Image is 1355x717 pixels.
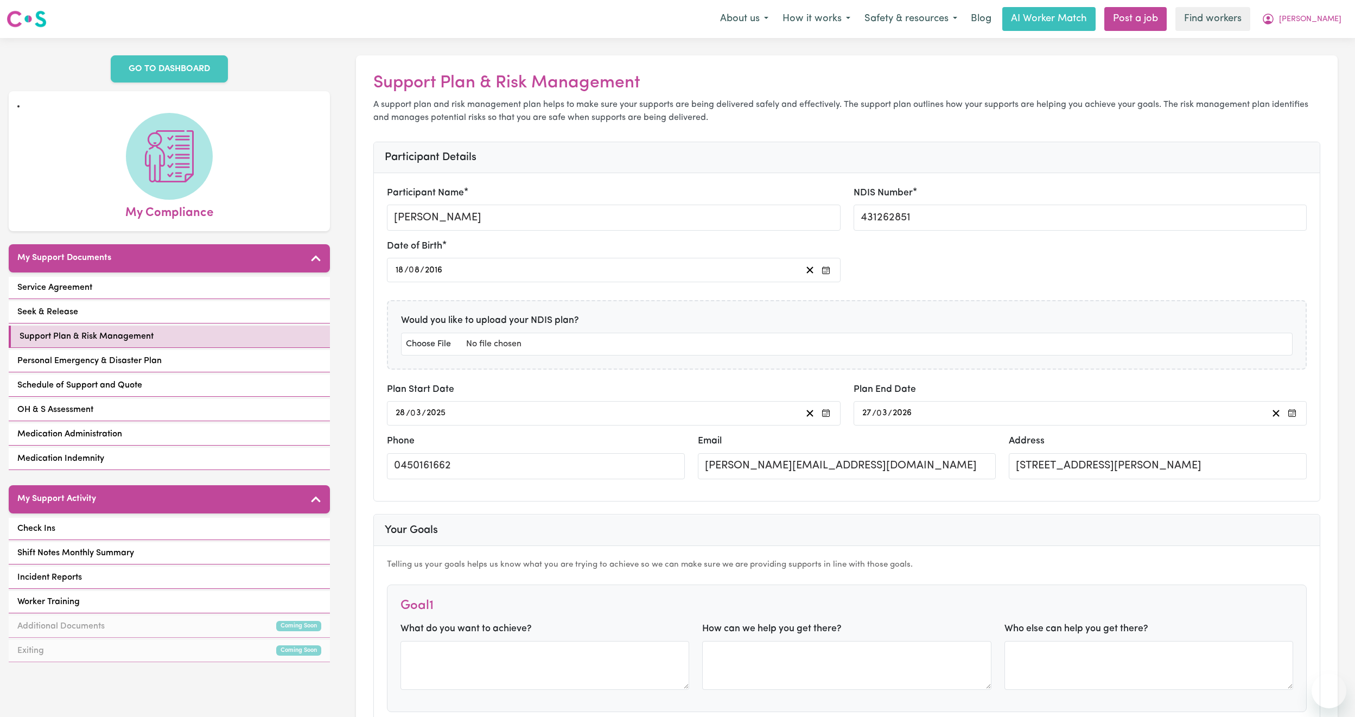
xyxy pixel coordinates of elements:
label: NDIS Number [854,186,913,200]
a: Blog [964,7,998,31]
span: / [422,408,426,418]
input: -- [395,263,404,277]
small: Coming Soon [276,621,321,631]
h2: Support Plan & Risk Management [373,73,1320,93]
label: Participant Name [387,186,464,200]
a: Shift Notes Monthly Summary [9,542,330,564]
a: Service Agreement [9,277,330,299]
span: Medication Administration [17,428,122,441]
a: OH & S Assessment [9,399,330,421]
button: My Support Activity [9,485,330,513]
span: / [406,408,410,418]
span: Shift Notes Monthly Summary [17,547,134,560]
a: Support Plan & Risk Management [9,326,330,348]
a: Schedule of Support and Quote [9,375,330,397]
h5: My Support Activity [17,494,96,504]
span: / [872,408,876,418]
h5: My Support Documents [17,253,111,263]
label: What do you want to achieve? [400,622,532,636]
a: Additional DocumentsComing Soon [9,616,330,638]
h3: Your Goals [385,523,1309,536]
a: Check Ins [9,518,330,540]
a: Post a job [1104,7,1167,31]
h4: Goal 1 [400,598,434,613]
label: Plan Start Date [387,383,454,397]
a: GO TO DASHBOARD [111,55,228,83]
label: How can we help you get there? [702,622,842,636]
a: Find workers [1175,7,1250,31]
button: About us [713,8,775,30]
a: Worker Training [9,591,330,613]
a: Personal Emergency & Disaster Plan [9,350,330,372]
span: Schedule of Support and Quote [17,379,142,392]
input: -- [411,406,422,421]
iframe: Button to launch messaging window, conversation in progress [1312,674,1346,708]
label: Address [1009,434,1045,448]
input: -- [862,406,872,421]
a: Careseekers logo [7,7,47,31]
span: Medication Indemnity [17,452,104,465]
input: -- [410,263,421,277]
button: My Account [1255,8,1348,30]
span: / [888,408,892,418]
small: Coming Soon [276,645,321,656]
a: AI Worker Match [1002,7,1096,31]
a: Seek & Release [9,301,330,323]
a: My Compliance [17,113,321,223]
label: Date of Birth [387,239,442,253]
span: 0 [409,266,414,275]
a: Medication Indemnity [9,448,330,470]
a: Incident Reports [9,567,330,589]
span: Worker Training [17,595,80,608]
label: Email [698,434,722,448]
span: / [404,265,409,275]
span: Check Ins [17,522,55,535]
a: Medication Administration [9,423,330,446]
input: ---- [424,263,443,277]
button: How it works [775,8,857,30]
h3: Participant Details [385,150,1309,163]
span: [PERSON_NAME] [1279,14,1341,26]
label: Plan End Date [854,383,916,397]
span: / [420,265,424,275]
a: ExitingComing Soon [9,640,330,662]
label: Phone [387,434,415,448]
p: Telling us your goals helps us know what you are trying to achieve so we can make sure we are pro... [387,559,1307,571]
span: Service Agreement [17,281,92,294]
span: OH & S Assessment [17,403,93,416]
label: Who else can help you get there? [1004,622,1148,636]
span: My Compliance [125,200,213,223]
input: -- [877,406,888,421]
input: ---- [892,406,913,421]
p: A support plan and risk management plan helps to make sure your supports are being delivered safe... [373,98,1320,124]
input: -- [395,406,406,421]
button: My Support Documents [9,244,330,272]
span: Personal Emergency & Disaster Plan [17,354,162,367]
span: Support Plan & Risk Management [20,330,154,343]
span: Incident Reports [17,571,82,584]
span: 0 [876,409,882,417]
span: Exiting [17,644,44,657]
span: Additional Documents [17,620,105,633]
span: Seek & Release [17,306,78,319]
button: Safety & resources [857,8,964,30]
img: Careseekers logo [7,9,47,29]
span: 0 [410,409,416,417]
input: ---- [426,406,447,421]
label: Would you like to upload your NDIS plan? [401,314,579,328]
